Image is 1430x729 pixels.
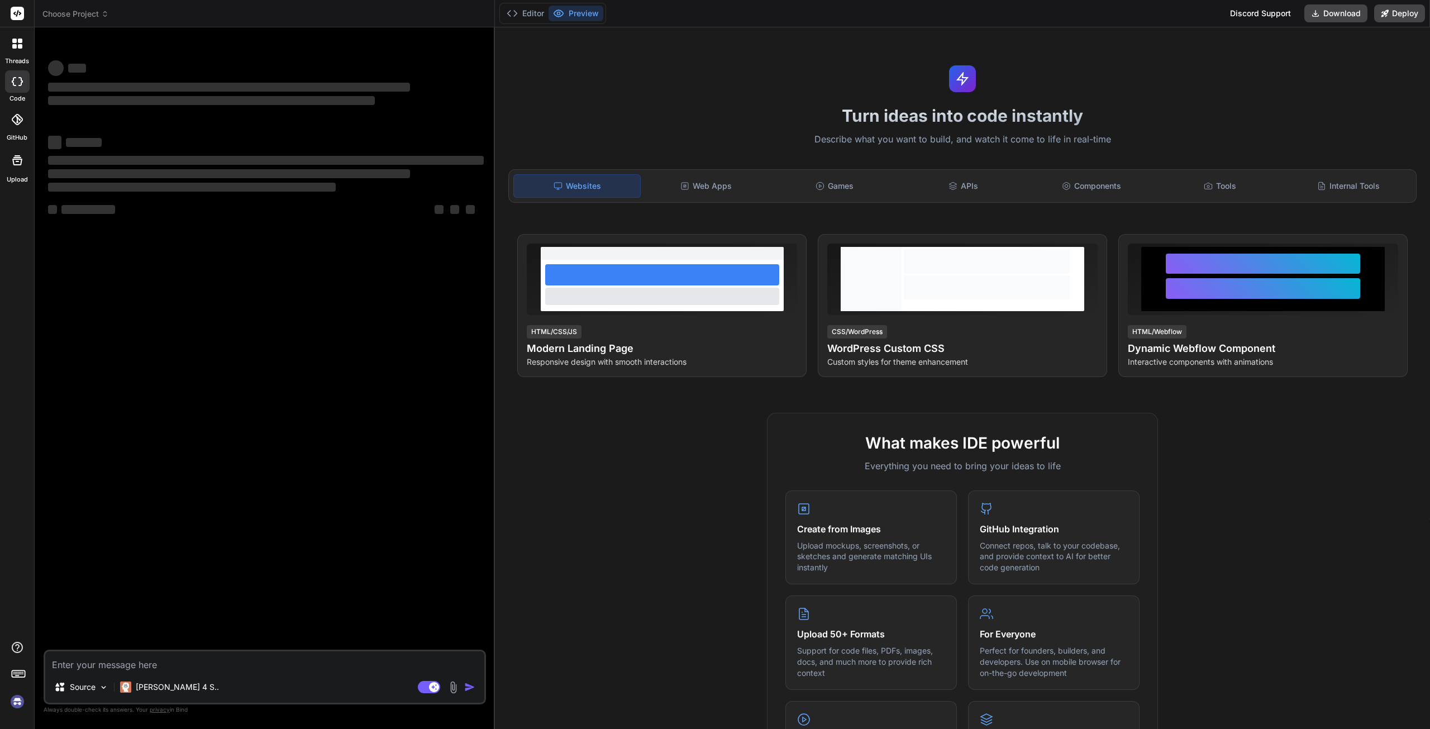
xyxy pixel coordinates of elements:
h2: What makes IDE powerful [785,431,1140,455]
div: Websites [513,174,641,198]
p: Support for code files, PDFs, images, docs, and much more to provide rich context [797,645,945,678]
button: Preview [549,6,603,21]
span: ‌ [48,136,61,149]
h1: Turn ideas into code instantly [502,106,1423,126]
img: signin [8,692,27,711]
img: Pick Models [99,683,108,692]
button: Deploy [1374,4,1425,22]
label: Upload [7,175,28,184]
label: code [9,94,25,103]
span: ‌ [68,64,86,73]
p: Upload mockups, screenshots, or sketches and generate matching UIs instantly [797,540,945,573]
span: ‌ [48,96,375,105]
span: ‌ [61,205,115,214]
div: Discord Support [1223,4,1298,22]
span: ‌ [48,183,336,192]
p: Interactive components with animations [1128,356,1398,368]
span: ‌ [48,83,410,92]
span: ‌ [48,205,57,214]
div: Games [771,174,898,198]
div: Tools [1157,174,1283,198]
p: Connect repos, talk to your codebase, and provide context to AI for better code generation [980,540,1128,573]
h4: Create from Images [797,522,945,536]
label: GitHub [7,133,27,142]
div: APIs [900,174,1026,198]
p: Everything you need to bring your ideas to life [785,459,1140,473]
p: [PERSON_NAME] 4 S.. [136,682,219,693]
div: HTML/CSS/JS [527,325,581,339]
h4: For Everyone [980,627,1128,641]
h4: WordPress Custom CSS [827,341,1098,356]
label: threads [5,56,29,66]
div: Web Apps [643,174,769,198]
img: icon [464,682,475,693]
h4: Dynamic Webflow Component [1128,341,1398,356]
span: ‌ [66,138,102,147]
span: ‌ [48,156,484,165]
button: Editor [502,6,549,21]
p: Always double-check its answers. Your in Bind [44,704,486,715]
img: attachment [447,681,460,694]
h4: GitHub Integration [980,522,1128,536]
p: Perfect for founders, builders, and developers. Use on mobile browser for on-the-go development [980,645,1128,678]
p: Describe what you want to build, and watch it come to life in real-time [502,132,1423,147]
span: Choose Project [42,8,109,20]
div: CSS/WordPress [827,325,887,339]
img: Claude 4 Sonnet [120,682,131,693]
span: ‌ [48,169,410,178]
span: ‌ [450,205,459,214]
p: Responsive design with smooth interactions [527,356,797,368]
p: Source [70,682,96,693]
span: ‌ [48,60,64,76]
div: Internal Tools [1285,174,1412,198]
h4: Upload 50+ Formats [797,627,945,641]
h4: Modern Landing Page [527,341,797,356]
button: Download [1304,4,1367,22]
p: Custom styles for theme enhancement [827,356,1098,368]
div: HTML/Webflow [1128,325,1186,339]
span: ‌ [435,205,444,214]
div: Components [1028,174,1155,198]
span: ‌ [466,205,475,214]
span: privacy [150,706,170,713]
